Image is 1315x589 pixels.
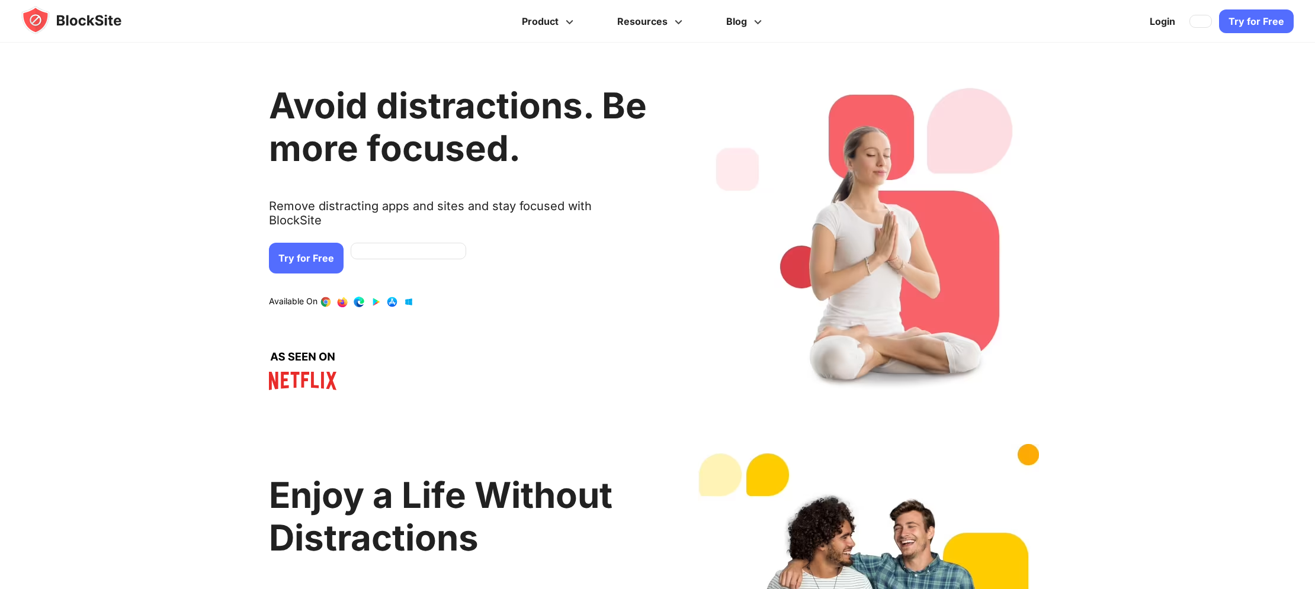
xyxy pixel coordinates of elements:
a: Try for Free [269,243,344,273]
h2: Enjoy a Life Without Distractions [269,474,647,559]
img: blocksite-icon.5d769676.svg [21,6,145,34]
text: Available On [269,296,317,308]
text: Remove distracting apps and sites and stay focused with BlockSite [269,199,647,237]
a: Try for Free [1219,9,1294,33]
a: Login [1143,7,1182,36]
h1: Avoid distractions. Be more focused. [269,84,647,169]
